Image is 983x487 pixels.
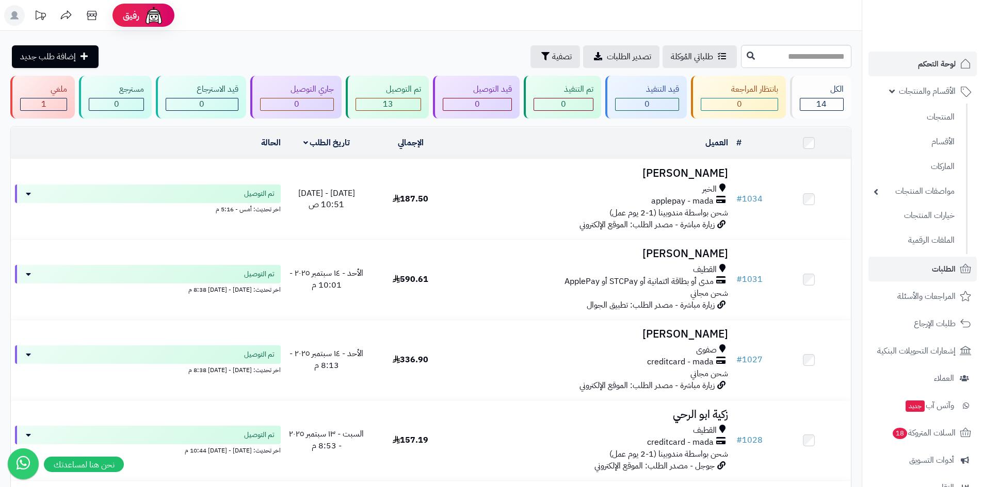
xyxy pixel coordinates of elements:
span: 1 [41,98,46,110]
div: 1 [21,98,67,110]
span: 18 [893,428,907,439]
a: #1027 [736,354,763,366]
a: تم التوصيل 13 [344,76,431,119]
div: قيد التوصيل [443,83,512,95]
a: وآتس آبجديد [868,393,977,418]
div: بانتظار المراجعة [701,83,778,95]
a: إضافة طلب جديد [12,45,99,68]
a: #1034 [736,193,763,205]
div: اخر تحديث: [DATE] - [DATE] 8:38 م [15,283,281,294]
a: # [736,137,742,149]
a: تصدير الطلبات [583,45,659,68]
span: الأحد - ١٤ سبتمبر ٢٠٢٥ - 10:01 م [289,267,363,291]
span: مدى أو بطاقة ائتمانية أو STCPay أو ApplePay [565,276,714,288]
span: تصفية [552,51,572,63]
a: العملاء [868,366,977,391]
span: [DATE] - [DATE] 10:51 ص [298,187,355,211]
a: تم التنفيذ 0 [522,76,603,119]
span: applepay - mada [651,195,714,207]
span: صفوى [696,344,717,356]
a: إشعارات التحويلات البنكية [868,339,977,363]
span: 0 [294,98,299,110]
a: مواصفات المنتجات [868,180,960,203]
span: creditcard - mada [647,436,714,448]
a: الإجمالي [398,137,424,149]
a: الماركات [868,156,960,178]
h3: زكية ابو الرحي [457,409,728,421]
span: 0 [737,98,742,110]
a: المنتجات [868,106,960,128]
a: الطلبات [868,257,977,281]
span: 0 [114,98,119,110]
a: تاريخ الطلب [303,137,350,149]
span: إضافة طلب جديد [20,51,76,63]
span: رفيق [123,9,139,22]
a: خيارات المنتجات [868,205,960,227]
span: السلات المتروكة [892,426,956,440]
span: تم التوصيل [244,189,275,199]
a: الملفات الرقمية [868,229,960,251]
a: المراجعات والأسئلة [868,284,977,309]
span: 590.61 [393,273,428,286]
img: ai-face.png [143,5,164,26]
div: 0 [701,98,778,110]
span: زيارة مباشرة - مصدر الطلب: تطبيق الجوال [587,299,715,311]
a: قيد الاسترجاع 0 [154,76,248,119]
span: إشعارات التحويلات البنكية [877,344,956,358]
div: قيد التنفيذ [615,83,679,95]
h3: [PERSON_NAME] [457,167,728,179]
div: 0 [89,98,143,110]
span: القطيف [693,425,717,436]
a: جاري التوصيل 0 [248,76,344,119]
span: 14 [816,98,827,110]
span: # [736,193,742,205]
span: 0 [199,98,204,110]
div: اخر تحديث: [DATE] - [DATE] 8:38 م [15,364,281,375]
span: # [736,354,742,366]
a: السلات المتروكة18 [868,421,977,445]
a: #1028 [736,434,763,446]
span: جديد [906,400,925,412]
span: الأقسام والمنتجات [899,84,956,98]
span: 0 [475,98,480,110]
a: طلباتي المُوكلة [663,45,737,68]
a: الحالة [261,137,281,149]
a: بانتظار المراجعة 0 [689,76,788,119]
div: 0 [534,98,593,110]
div: اخر تحديث: [DATE] - [DATE] 10:44 م [15,444,281,455]
div: 0 [261,98,333,110]
a: لوحة التحكم [868,52,977,76]
span: # [736,434,742,446]
div: 0 [443,98,511,110]
a: قيد التوصيل 0 [431,76,522,119]
span: زيارة مباشرة - مصدر الطلب: الموقع الإلكتروني [579,219,715,231]
a: طلبات الإرجاع [868,311,977,336]
h3: [PERSON_NAME] [457,328,728,340]
a: #1031 [736,273,763,286]
a: ملغي 1 [8,76,77,119]
span: شحن بواسطة مندوبينا (1-2 يوم عمل) [609,207,728,219]
span: السبت - ١٣ سبتمبر ٢٠٢٥ - 8:53 م [289,428,364,452]
span: شحن مجاني [690,287,728,299]
span: الأحد - ١٤ سبتمبر ٢٠٢٥ - 8:13 م [289,347,363,372]
h3: [PERSON_NAME] [457,248,728,260]
span: creditcard - mada [647,356,714,368]
span: أدوات التسويق [909,453,954,467]
a: تحديثات المنصة [27,5,53,28]
span: جوجل - مصدر الطلب: الموقع الإلكتروني [594,460,715,472]
span: تم التوصيل [244,430,275,440]
span: 0 [644,98,650,110]
span: شحن بواسطة مندوبينا (1-2 يوم عمل) [609,448,728,460]
div: 0 [166,98,237,110]
a: قيد التنفيذ 0 [603,76,688,119]
span: العملاء [934,371,954,385]
span: الطلبات [932,262,956,276]
div: 0 [616,98,678,110]
span: 13 [383,98,393,110]
div: جاري التوصيل [260,83,334,95]
div: مسترجع [89,83,144,95]
span: وآتس آب [905,398,954,413]
div: تم التوصيل [356,83,421,95]
div: اخر تحديث: أمس - 5:16 م [15,203,281,214]
span: # [736,273,742,286]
